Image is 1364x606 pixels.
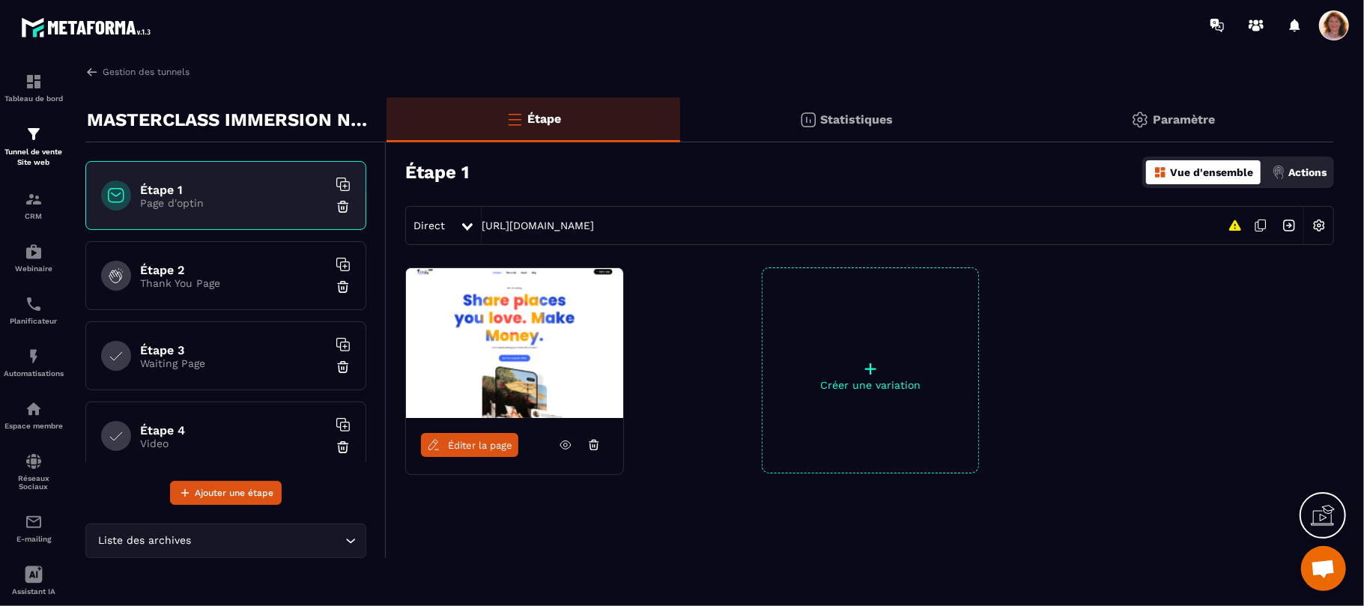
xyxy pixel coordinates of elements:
[140,423,327,437] h6: Étape 4
[25,400,43,418] img: automations
[4,212,64,220] p: CRM
[4,369,64,378] p: Automatisations
[4,502,64,554] a: emailemailE-mailing
[95,533,195,549] span: Liste des archives
[4,61,64,114] a: formationformationTableau de bord
[4,422,64,430] p: Espace membre
[195,485,273,500] span: Ajouter une étape
[406,268,623,418] img: image
[25,513,43,531] img: email
[799,111,817,129] img: stats.20deebd0.svg
[25,295,43,313] img: scheduler
[763,379,978,391] p: Créer une variation
[336,279,351,294] img: trash
[506,110,524,128] img: bars-o.4a397970.svg
[140,357,327,369] p: Waiting Page
[4,114,64,179] a: formationformationTunnel de vente Site web
[140,277,327,289] p: Thank You Page
[4,94,64,103] p: Tableau de bord
[85,65,190,79] a: Gestion des tunnels
[25,125,43,143] img: formation
[25,452,43,470] img: social-network
[85,65,99,79] img: arrow
[1272,166,1285,179] img: actions.d6e523a2.png
[1288,166,1327,178] p: Actions
[336,440,351,455] img: trash
[25,348,43,366] img: automations
[25,243,43,261] img: automations
[1153,112,1215,127] p: Paramètre
[1154,166,1167,179] img: dashboard-orange.40269519.svg
[25,190,43,208] img: formation
[4,147,64,168] p: Tunnel de vente Site web
[4,317,64,325] p: Planificateur
[1131,111,1149,129] img: setting-gr.5f69749f.svg
[4,474,64,491] p: Réseaux Sociaux
[4,264,64,273] p: Webinaire
[336,199,351,214] img: trash
[85,524,366,558] div: Search for option
[4,284,64,336] a: schedulerschedulerPlanificateur
[140,343,327,357] h6: Étape 3
[4,336,64,389] a: automationsautomationsAutomatisations
[527,112,561,126] p: Étape
[405,162,469,183] h3: Étape 1
[448,440,512,451] span: Éditer la page
[1301,546,1346,591] div: Ouvrir le chat
[821,112,894,127] p: Statistiques
[413,219,445,231] span: Direct
[140,437,327,449] p: Video
[1275,211,1303,240] img: arrow-next.bcc2205e.svg
[140,197,327,209] p: Page d'optin
[336,360,351,375] img: trash
[4,441,64,502] a: social-networksocial-networkRéseaux Sociaux
[140,263,327,277] h6: Étape 2
[763,358,978,379] p: +
[4,587,64,596] p: Assistant IA
[1170,166,1253,178] p: Vue d'ensemble
[21,13,156,41] img: logo
[4,231,64,284] a: automationsautomationsWebinaire
[25,73,43,91] img: formation
[140,183,327,197] h6: Étape 1
[482,219,594,231] a: [URL][DOMAIN_NAME]
[1305,211,1333,240] img: setting-w.858f3a88.svg
[87,105,375,135] p: MASTERCLASS IMMERSION NEUROBIOLOGIQUE
[4,389,64,441] a: automationsautomationsEspace membre
[170,481,282,505] button: Ajouter une étape
[4,179,64,231] a: formationformationCRM
[4,535,64,543] p: E-mailing
[195,533,342,549] input: Search for option
[421,433,518,457] a: Éditer la page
